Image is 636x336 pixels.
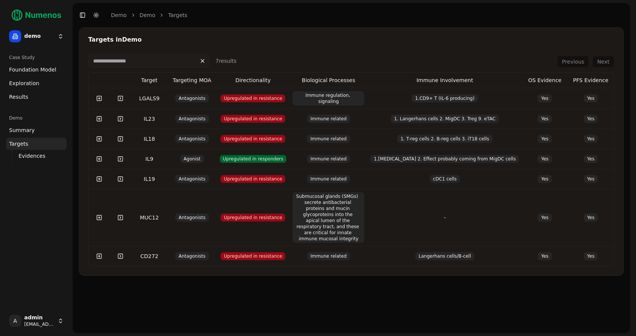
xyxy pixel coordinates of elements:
[584,252,598,260] span: Yes
[538,213,552,222] span: Yes
[9,79,39,87] span: Exploration
[175,213,209,222] span: Antagonists
[6,77,67,89] a: Exploration
[584,115,598,123] span: Yes
[293,91,364,106] span: Immune regulation, signaling
[131,246,168,266] td: CD272
[111,11,187,19] nav: breadcrumb
[217,73,290,88] th: Directionality
[584,94,598,103] span: Yes
[367,73,522,88] th: Immune Involvement
[538,94,552,103] span: Yes
[175,94,209,103] span: Antagonists
[24,33,55,40] span: demo
[293,192,364,243] span: Submucosal glands (SMGs) secrete antibacterial proteins and mucin glycoproteins into the apical l...
[307,155,350,163] span: Immune related
[131,73,168,88] th: Target
[16,151,58,161] a: Evidences
[131,129,168,149] td: IL18
[9,126,35,134] span: Summary
[77,10,88,20] button: Toggle Sidebar
[140,11,156,19] a: Demo
[131,149,168,169] td: IL9
[6,51,67,64] div: Case Study
[6,312,67,330] button: Aadmin[EMAIL_ADDRESS]
[307,175,350,183] span: Immune related
[6,91,67,103] a: Results
[175,252,209,260] span: Antagonists
[397,135,493,143] span: 1. T-reg cells 2. B-reg cells 3. iT18 cells
[131,109,168,129] td: IL23
[220,94,285,103] span: Upregulated in resistance
[9,140,28,148] span: Targets
[412,94,478,103] span: 1.CD9+ T (IL-6 producing)
[538,175,552,183] span: Yes
[180,155,204,163] span: Agonist
[220,175,285,183] span: Upregulated in resistance
[220,213,285,222] span: Upregulated in resistance
[91,10,101,20] button: Toggle Dark Mode
[215,58,237,64] span: 7 result s
[415,252,474,260] span: Langerhans cells/B-cell
[6,64,67,76] a: Foundation Model
[6,124,67,136] a: Summary
[567,73,614,88] th: PFS Evidence
[111,11,127,19] a: demo
[168,11,187,19] a: Targets
[168,73,217,88] th: Targeting MOA
[6,112,67,124] div: Demo
[370,155,519,163] span: 1.[MEDICAL_DATA] 2. Effect probably coming from MigDC cells
[24,321,55,327] span: [EMAIL_ADDRESS]
[391,115,499,123] span: 1. Langerhans cells 2. MigDC 3. Treg 9. eTAC
[175,115,209,123] span: Antagonists
[522,73,567,88] th: OS Evidence
[131,189,168,246] td: MUC12
[538,155,552,163] span: Yes
[175,175,209,183] span: Antagonists
[175,135,209,143] span: Antagonists
[584,213,598,222] span: Yes
[24,314,55,321] span: admin
[6,6,67,24] img: Numenos
[584,175,598,183] span: Yes
[9,66,56,73] span: Foundation Model
[584,135,598,143] span: Yes
[131,169,168,189] td: IL19
[538,252,552,260] span: Yes
[19,152,45,160] span: Evidences
[220,155,287,163] span: Upregulated in responders
[9,93,28,101] span: Results
[430,175,460,183] span: cDC1 cells
[6,138,67,150] a: Targets
[584,155,598,163] span: Yes
[307,115,350,123] span: Immune related
[367,189,522,246] td: -
[307,252,350,260] span: Immune related
[290,73,367,88] th: Biological Processes
[131,88,168,109] td: LGALS9
[9,315,21,327] span: A
[220,252,285,260] span: Upregulated in resistance
[307,135,350,143] span: Immune related
[220,115,285,123] span: Upregulated in resistance
[538,115,552,123] span: Yes
[88,37,614,43] div: Targets in Demo
[220,135,285,143] span: Upregulated in resistance
[538,135,552,143] span: Yes
[6,27,67,45] button: demo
